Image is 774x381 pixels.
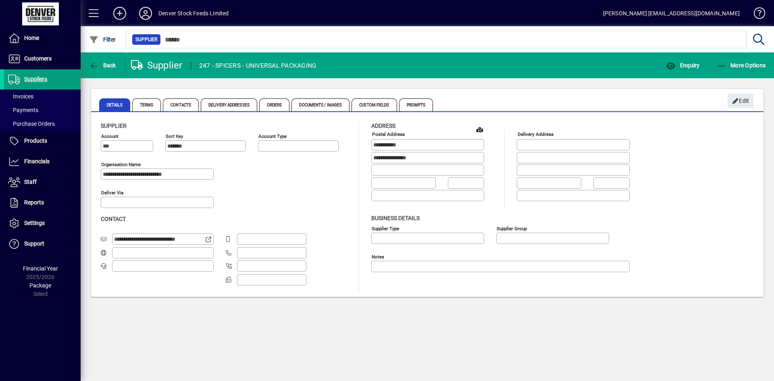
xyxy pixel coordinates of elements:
[372,225,399,231] mat-label: Supplier type
[4,28,81,48] a: Home
[24,199,44,206] span: Reports
[158,7,229,20] div: Denver Stock Feeds Limited
[258,133,287,139] mat-label: Account Type
[89,36,116,43] span: Filter
[664,58,701,73] button: Enquiry
[201,98,257,111] span: Delivery Addresses
[352,98,397,111] span: Custom Fields
[4,90,81,103] a: Invoices
[131,59,183,72] div: Supplier
[81,58,125,73] app-page-header-button: Back
[24,158,50,164] span: Financials
[4,213,81,233] a: Settings
[291,98,350,111] span: Documents / Images
[371,215,420,221] span: Business details
[101,190,123,196] mat-label: Deliver via
[166,133,183,139] mat-label: Sort key
[24,55,52,62] span: Customers
[259,98,290,111] span: Orders
[132,98,161,111] span: Terms
[371,123,395,129] span: Address
[8,121,55,127] span: Purchase Orders
[101,216,126,222] span: Contact
[24,179,37,185] span: Staff
[603,7,740,20] div: [PERSON_NAME] [EMAIL_ADDRESS][DOMAIN_NAME]
[24,220,45,226] span: Settings
[4,193,81,213] a: Reports
[717,62,766,69] span: More Options
[4,172,81,192] a: Staff
[4,49,81,69] a: Customers
[107,6,133,21] button: Add
[24,240,44,247] span: Support
[8,93,33,100] span: Invoices
[728,94,753,108] button: Edit
[4,103,81,117] a: Payments
[4,117,81,131] a: Purchase Orders
[101,133,119,139] mat-label: Account
[4,234,81,254] a: Support
[732,94,749,108] span: Edit
[23,265,58,272] span: Financial Year
[87,58,118,73] button: Back
[473,123,486,136] a: View on map
[89,62,116,69] span: Back
[399,98,433,111] span: Prompts
[372,254,384,259] mat-label: Notes
[101,123,127,129] span: Supplier
[748,2,764,28] a: Knowledge Base
[24,137,47,144] span: Products
[199,59,317,72] div: 247 - SPICERS - UNIVERSAL PACKAGING
[101,162,141,167] mat-label: Organisation name
[163,98,199,111] span: Contacts
[99,98,130,111] span: Details
[4,131,81,151] a: Products
[715,58,768,73] button: More Options
[133,6,158,21] button: Profile
[135,35,157,44] span: Supplier
[24,35,39,41] span: Home
[29,282,51,289] span: Package
[666,62,699,69] span: Enquiry
[8,107,38,113] span: Payments
[24,76,47,82] span: Suppliers
[497,225,527,231] mat-label: Supplier group
[4,152,81,172] a: Financials
[87,32,118,47] button: Filter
